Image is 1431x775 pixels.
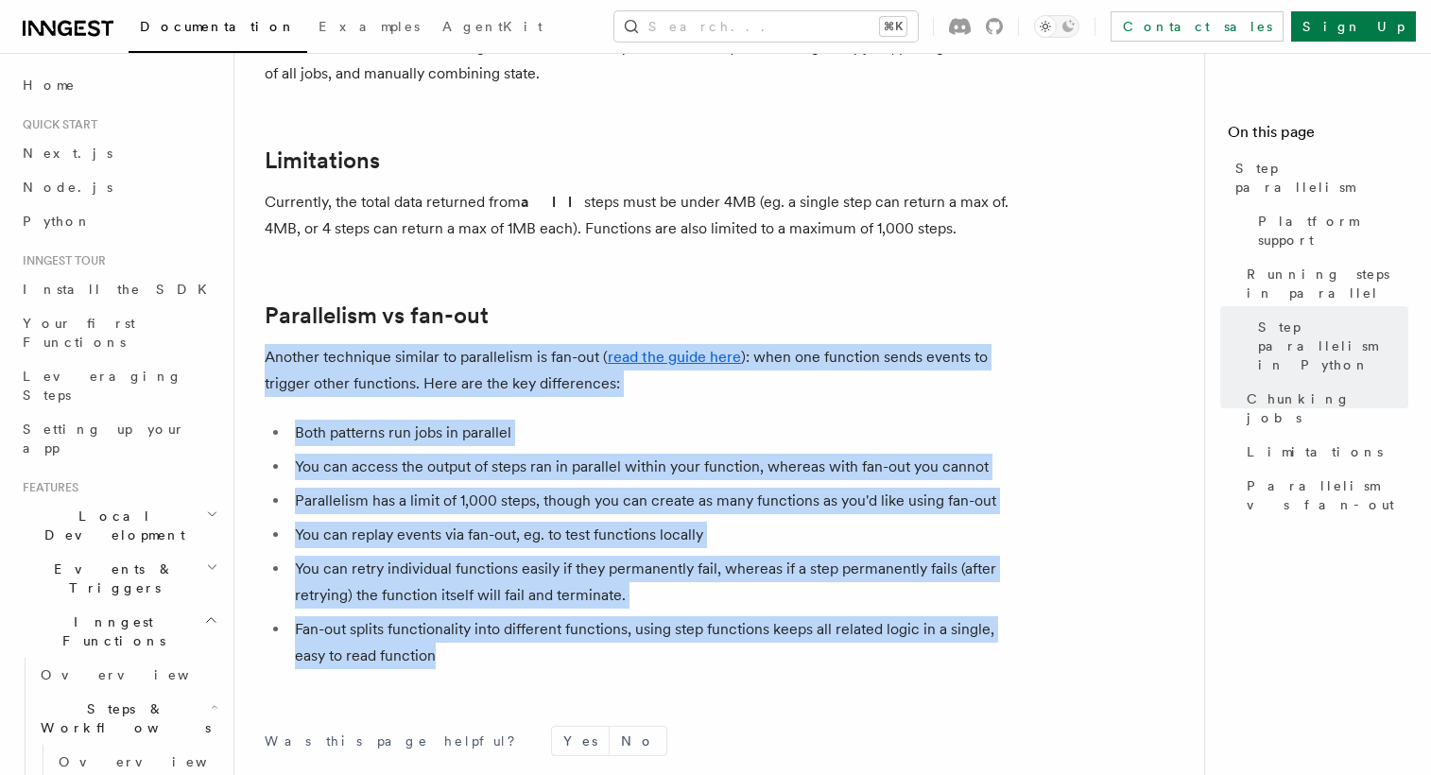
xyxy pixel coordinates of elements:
[1258,318,1408,374] span: Step parallelism in Python
[289,454,1021,480] li: You can access the output of steps ran in parallel within your function, whereas with fan-out you...
[33,699,211,737] span: Steps & Workflows
[15,359,222,412] a: Leveraging Steps
[15,306,222,359] a: Your first Functions
[15,552,222,605] button: Events & Triggers
[23,180,112,195] span: Node.js
[265,302,489,329] a: Parallelism vs fan-out
[1239,435,1408,469] a: Limitations
[23,76,76,95] span: Home
[23,422,185,456] span: Setting up your app
[1228,151,1408,204] a: Step parallelism
[23,282,218,297] span: Install the SDK
[23,316,135,350] span: Your first Functions
[1111,11,1284,42] a: Contact sales
[614,11,918,42] button: Search...⌘K
[15,612,204,650] span: Inngest Functions
[15,253,106,268] span: Inngest tour
[1247,476,1408,514] span: Parallelism vs fan-out
[289,420,1021,446] li: Both patterns run jobs in parallel
[15,507,206,544] span: Local Development
[265,344,1021,397] p: Another technique similar to parallelism is fan-out ( ): when one function sends events to trigge...
[442,19,543,34] span: AgentKit
[23,369,182,403] span: Leveraging Steps
[15,480,78,495] span: Features
[552,727,609,755] button: Yes
[59,754,253,769] span: Overview
[23,146,112,161] span: Next.js
[15,605,222,658] button: Inngest Functions
[1235,159,1408,197] span: Step parallelism
[1258,212,1408,250] span: Platform support
[15,272,222,306] a: Install the SDK
[289,488,1021,514] li: Parallelism has a limit of 1,000 steps, though you can create as many functions as you'd like usi...
[1291,11,1416,42] a: Sign Up
[15,170,222,204] a: Node.js
[15,499,222,552] button: Local Development
[15,117,97,132] span: Quick start
[1239,257,1408,310] a: Running steps in parallel
[431,6,554,51] a: AgentKit
[319,19,420,34] span: Examples
[15,136,222,170] a: Next.js
[1228,121,1408,151] h4: On this page
[265,147,380,174] a: Limitations
[265,189,1021,242] p: Currently, the total data returned from steps must be under 4MB (eg. a single step can return a m...
[15,68,222,102] a: Home
[1239,382,1408,435] a: Chunking jobs
[140,19,296,34] span: Documentation
[610,727,666,755] button: No
[15,204,222,238] a: Python
[15,412,222,465] a: Setting up your app
[880,17,906,36] kbd: ⌘K
[33,692,222,745] button: Steps & Workflows
[1247,442,1383,461] span: Limitations
[23,214,92,229] span: Python
[1034,15,1079,38] button: Toggle dark mode
[1247,389,1408,427] span: Chunking jobs
[1250,204,1408,257] a: Platform support
[608,348,741,366] a: read the guide here
[15,560,206,597] span: Events & Triggers
[521,193,584,211] strong: all
[289,556,1021,609] li: You can retry individual functions easily if they permanently fail, whereas if a step permanently...
[33,658,222,692] a: Overview
[129,6,307,53] a: Documentation
[1247,265,1408,302] span: Running steps in parallel
[265,732,528,750] p: Was this page helpful?
[307,6,431,51] a: Examples
[1239,469,1408,522] a: Parallelism vs fan-out
[289,616,1021,669] li: Fan-out splits functionality into different functions, using step functions keeps all related log...
[289,522,1021,548] li: You can replay events via fan-out, eg. to test functions locally
[41,667,235,682] span: Overview
[1250,310,1408,382] a: Step parallelism in Python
